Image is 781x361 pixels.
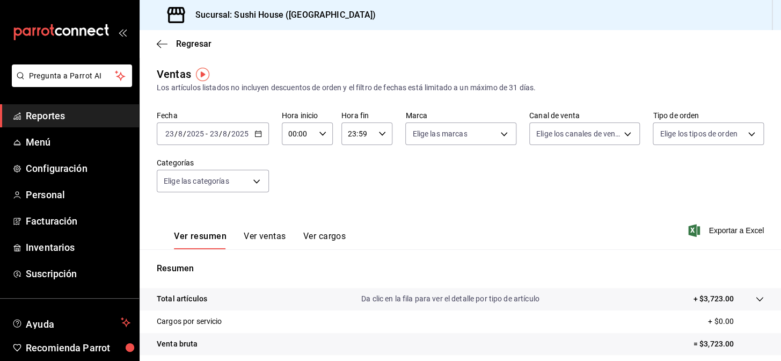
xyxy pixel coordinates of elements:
[174,231,346,249] div: navigation tabs
[29,70,115,82] span: Pregunta a Parrot AI
[690,224,764,237] button: Exportar a Excel
[174,129,178,138] span: /
[196,68,209,81] img: Tooltip marker
[341,112,392,119] label: Hora fin
[26,187,130,202] span: Personal
[26,109,130,123] span: Reportes
[694,338,764,350] p: = $3,723.00
[653,112,764,119] label: Tipo de orden
[529,112,640,119] label: Canal de venta
[157,39,211,49] button: Regresar
[164,176,229,186] span: Elige las categorías
[412,128,467,139] span: Elige las marcas
[157,112,269,119] label: Fecha
[157,293,207,305] p: Total artículos
[183,129,186,138] span: /
[209,129,218,138] input: --
[26,135,130,149] span: Menú
[244,231,286,249] button: Ver ventas
[26,341,130,355] span: Recomienda Parrot
[178,129,183,138] input: --
[26,316,116,329] span: Ayuda
[8,78,132,89] a: Pregunta a Parrot AI
[157,66,191,82] div: Ventas
[187,9,376,21] h3: Sucursal: Sushi House ([GEOGRAPHIC_DATA])
[118,28,127,37] button: open_drawer_menu
[206,129,208,138] span: -
[660,128,737,139] span: Elige los tipos de orden
[361,293,539,305] p: Da clic en la fila para ver el detalle por tipo de artículo
[26,266,130,281] span: Suscripción
[26,214,130,228] span: Facturación
[231,129,249,138] input: ----
[12,64,132,87] button: Pregunta a Parrot AI
[228,129,231,138] span: /
[157,338,198,350] p: Venta bruta
[536,128,621,139] span: Elige los canales de venta
[694,293,734,305] p: + $3,723.00
[157,316,222,327] p: Cargos por servicio
[282,112,333,119] label: Hora inicio
[26,161,130,176] span: Configuración
[222,129,228,138] input: --
[708,316,764,327] p: + $0.00
[186,129,205,138] input: ----
[157,159,269,167] label: Categorías
[218,129,222,138] span: /
[405,112,516,119] label: Marca
[26,240,130,255] span: Inventarios
[176,39,211,49] span: Regresar
[174,231,227,249] button: Ver resumen
[165,129,174,138] input: --
[157,82,764,93] div: Los artículos listados no incluyen descuentos de orden y el filtro de fechas está limitado a un m...
[157,262,764,275] p: Resumen
[303,231,346,249] button: Ver cargos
